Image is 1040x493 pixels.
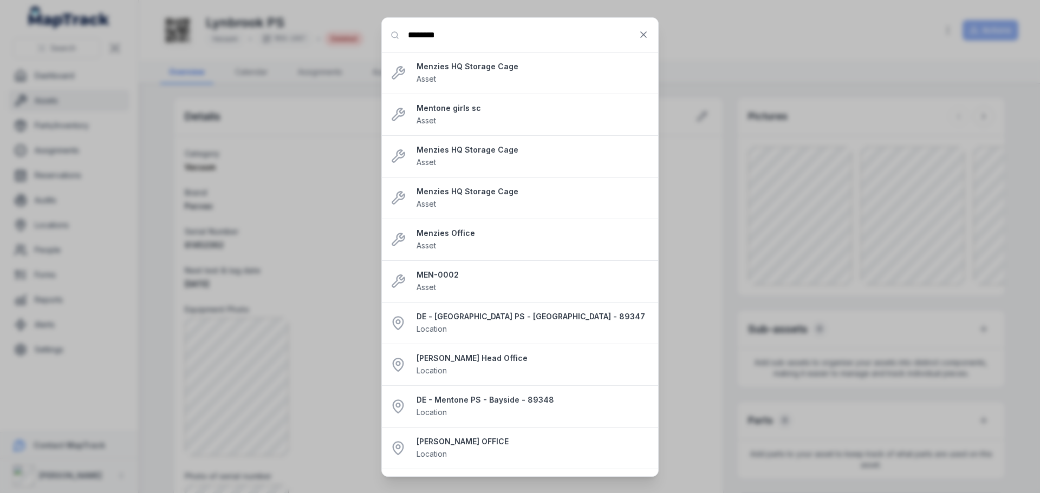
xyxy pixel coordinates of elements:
strong: Menzies HQ Storage Cage [417,186,649,197]
span: Asset [417,74,436,83]
a: [PERSON_NAME] Head OfficeLocation [417,353,649,377]
a: MEN-0002Asset [417,269,649,293]
strong: Menzies Office [417,228,649,239]
span: Asset [417,116,436,125]
a: Menzies HQ Storage CageAsset [417,186,649,210]
span: Asset [417,282,436,292]
span: Location [417,407,447,417]
strong: [PERSON_NAME] Head Office [417,353,649,364]
a: Mentone girls scAsset [417,103,649,127]
strong: Menzies HQ Storage Cage [417,144,649,155]
strong: DE - Mentone PS - Bayside - 89348 [417,395,649,405]
span: Location [417,366,447,375]
span: Asset [417,241,436,250]
a: DE - [GEOGRAPHIC_DATA] PS - [GEOGRAPHIC_DATA] - 89347Location [417,311,649,335]
strong: Menzies HQ Storage Cage [417,61,649,72]
a: [PERSON_NAME] OFFICELocation [417,436,649,460]
a: Menzies HQ Storage CageAsset [417,144,649,168]
strong: DE - [GEOGRAPHIC_DATA] PS - [GEOGRAPHIC_DATA] - 89347 [417,311,649,322]
strong: MEN-0002 [417,269,649,280]
a: Menzies HQ Storage CageAsset [417,61,649,85]
a: DE - Mentone PS - Bayside - 89348Location [417,395,649,418]
strong: Mentone girls sc [417,103,649,114]
span: Asset [417,199,436,208]
span: Asset [417,157,436,167]
a: Menzies OfficeAsset [417,228,649,252]
span: Location [417,449,447,458]
span: Location [417,324,447,333]
strong: [PERSON_NAME] OFFICE [417,436,649,447]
